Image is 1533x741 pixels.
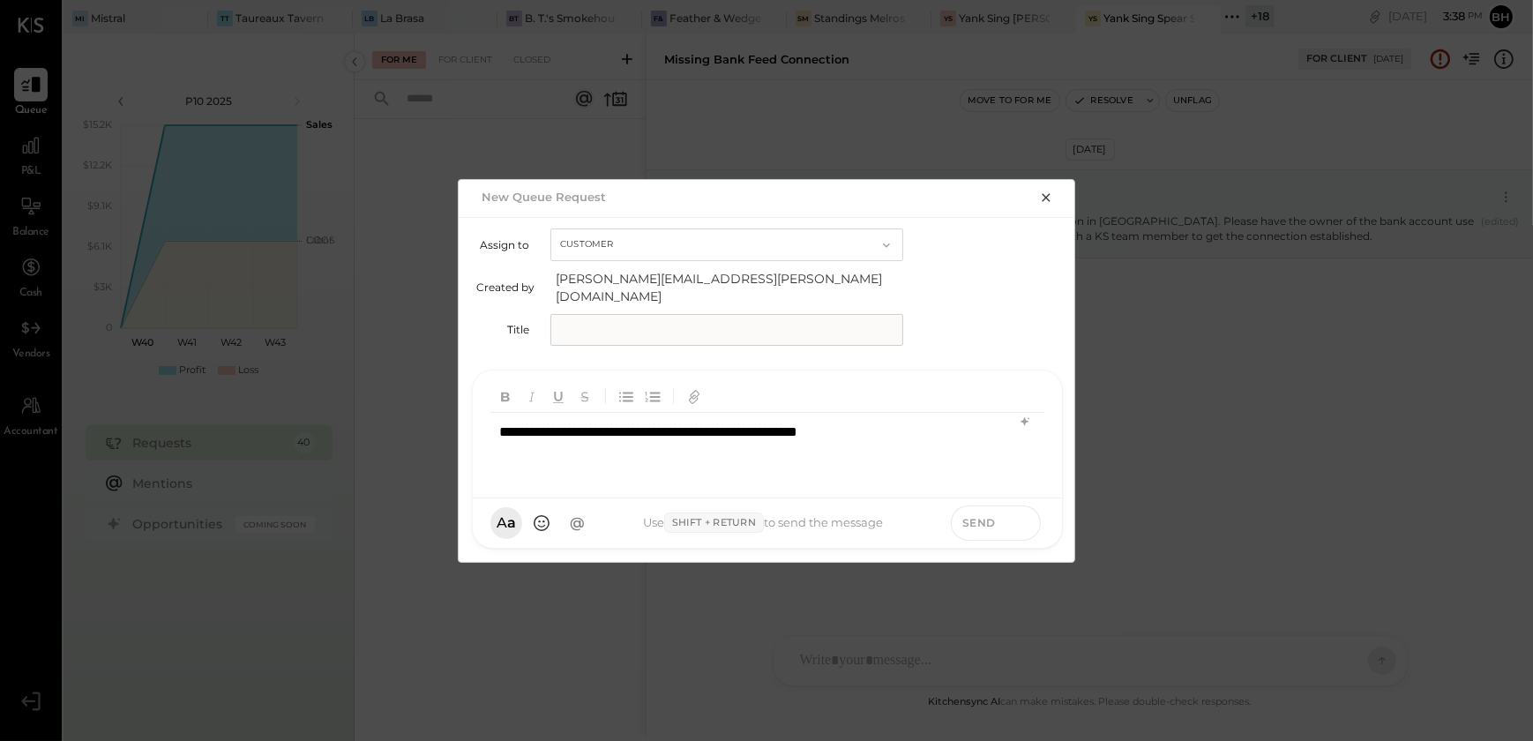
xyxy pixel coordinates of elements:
[561,507,593,539] button: @
[593,513,933,534] div: Use to send the message
[476,323,529,336] label: Title
[476,238,529,251] label: Assign to
[547,384,570,408] button: Underline
[476,281,535,294] label: Created by
[490,507,522,539] button: Aa
[641,384,664,408] button: Ordered List
[482,190,606,204] h2: New Queue Request
[556,270,909,305] span: [PERSON_NAME][EMAIL_ADDRESS][PERSON_NAME][DOMAIN_NAME]
[520,384,543,408] button: Italic
[664,513,764,534] span: Shift + Return
[494,384,517,408] button: Bold
[570,514,585,532] span: @
[550,228,903,261] button: Customer
[615,384,638,408] button: Unordered List
[573,384,596,408] button: Strikethrough
[962,515,996,530] span: Send
[683,384,706,408] button: Add URL
[507,514,516,532] span: a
